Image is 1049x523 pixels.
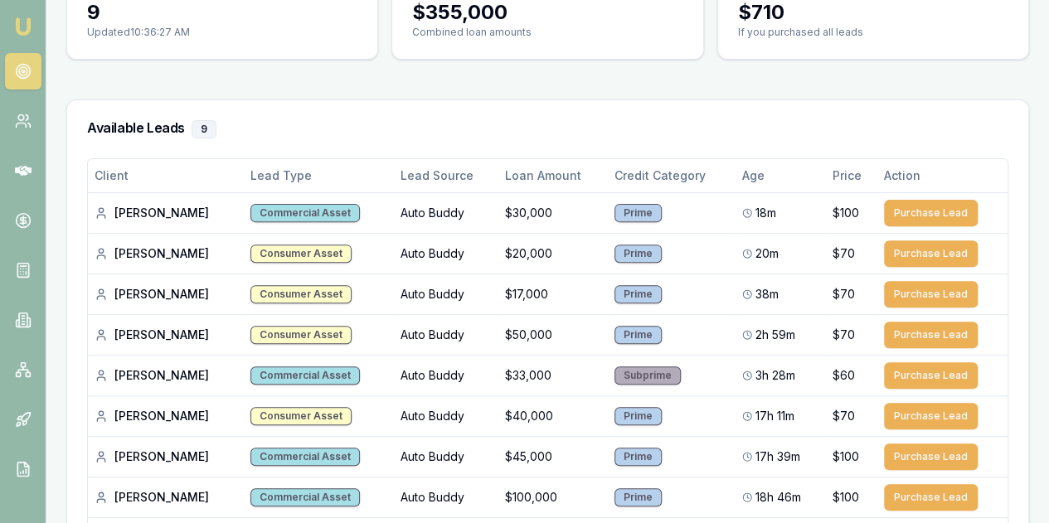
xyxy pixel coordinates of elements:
[884,443,978,470] button: Purchase Lead
[614,407,662,425] div: Prime
[393,274,498,314] td: Auto Buddy
[250,285,352,303] div: Consumer Asset
[393,395,498,436] td: Auto Buddy
[498,192,608,233] td: $30,000
[393,192,498,233] td: Auto Buddy
[755,489,801,506] span: 18h 46m
[832,327,854,343] span: $70
[13,17,33,36] img: emu-icon-u.png
[832,448,858,465] span: $100
[412,26,682,39] p: Combined loan amounts
[192,120,216,138] div: 9
[832,245,854,262] span: $70
[755,327,795,343] span: 2h 59m
[498,314,608,355] td: $50,000
[832,286,854,303] span: $70
[614,448,662,466] div: Prime
[498,477,608,517] td: $100,000
[614,366,681,385] div: Subprime
[393,233,498,274] td: Auto Buddy
[250,448,360,466] div: Commercial Asset
[614,488,662,506] div: Prime
[95,327,237,343] div: [PERSON_NAME]
[250,366,360,385] div: Commercial Asset
[877,159,1008,192] th: Action
[614,245,662,263] div: Prime
[614,326,662,344] div: Prime
[498,436,608,477] td: $45,000
[884,240,978,267] button: Purchase Lead
[884,484,978,511] button: Purchase Lead
[250,407,352,425] div: Consumer Asset
[884,200,978,226] button: Purchase Lead
[393,314,498,355] td: Auto Buddy
[825,159,877,192] th: Price
[614,285,662,303] div: Prime
[755,245,779,262] span: 20m
[832,408,854,424] span: $70
[498,395,608,436] td: $40,000
[498,159,608,192] th: Loan Amount
[250,245,352,263] div: Consumer Asset
[755,367,795,384] span: 3h 28m
[498,355,608,395] td: $33,000
[755,448,800,465] span: 17h 39m
[832,489,858,506] span: $100
[608,159,736,192] th: Credit Category
[244,159,394,192] th: Lead Type
[832,367,854,384] span: $60
[95,367,237,384] div: [PERSON_NAME]
[832,205,858,221] span: $100
[614,204,662,222] div: Prime
[95,448,237,465] div: [PERSON_NAME]
[755,408,794,424] span: 17h 11m
[95,408,237,424] div: [PERSON_NAME]
[498,274,608,314] td: $17,000
[884,362,978,389] button: Purchase Lead
[88,159,244,192] th: Client
[95,205,237,221] div: [PERSON_NAME]
[393,159,498,192] th: Lead Source
[250,488,360,506] div: Commercial Asset
[393,436,498,477] td: Auto Buddy
[738,26,1008,39] p: If you purchased all leads
[95,245,237,262] div: [PERSON_NAME]
[884,403,978,429] button: Purchase Lead
[498,233,608,274] td: $20,000
[884,322,978,348] button: Purchase Lead
[95,489,237,506] div: [PERSON_NAME]
[736,159,826,192] th: Age
[755,205,776,221] span: 18m
[87,120,1008,138] h3: Available Leads
[393,355,498,395] td: Auto Buddy
[884,281,978,308] button: Purchase Lead
[250,326,352,344] div: Consumer Asset
[755,286,779,303] span: 38m
[87,26,357,39] p: Updated 10:36:27 AM
[393,477,498,517] td: Auto Buddy
[95,286,237,303] div: [PERSON_NAME]
[250,204,360,222] div: Commercial Asset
